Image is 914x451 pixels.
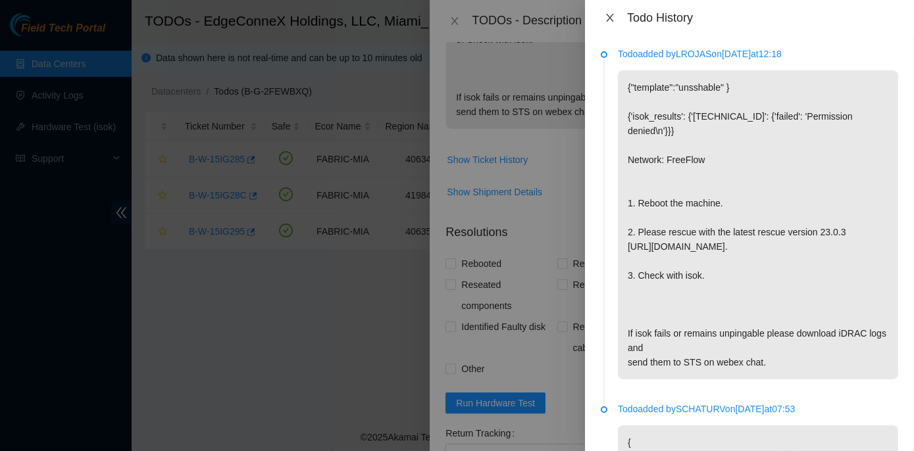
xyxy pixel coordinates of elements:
[618,402,898,416] p: Todo added by SCHATURV on [DATE] at 07:53
[601,12,619,24] button: Close
[618,47,898,61] p: Todo added by LROJAS on [DATE] at 12:18
[627,11,898,25] div: Todo History
[605,12,615,23] span: close
[618,70,898,379] p: {"template":"unsshable" } {'isok_results': {'[TECHNICAL_ID]': {'failed': 'Permission denied\n'}}}...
